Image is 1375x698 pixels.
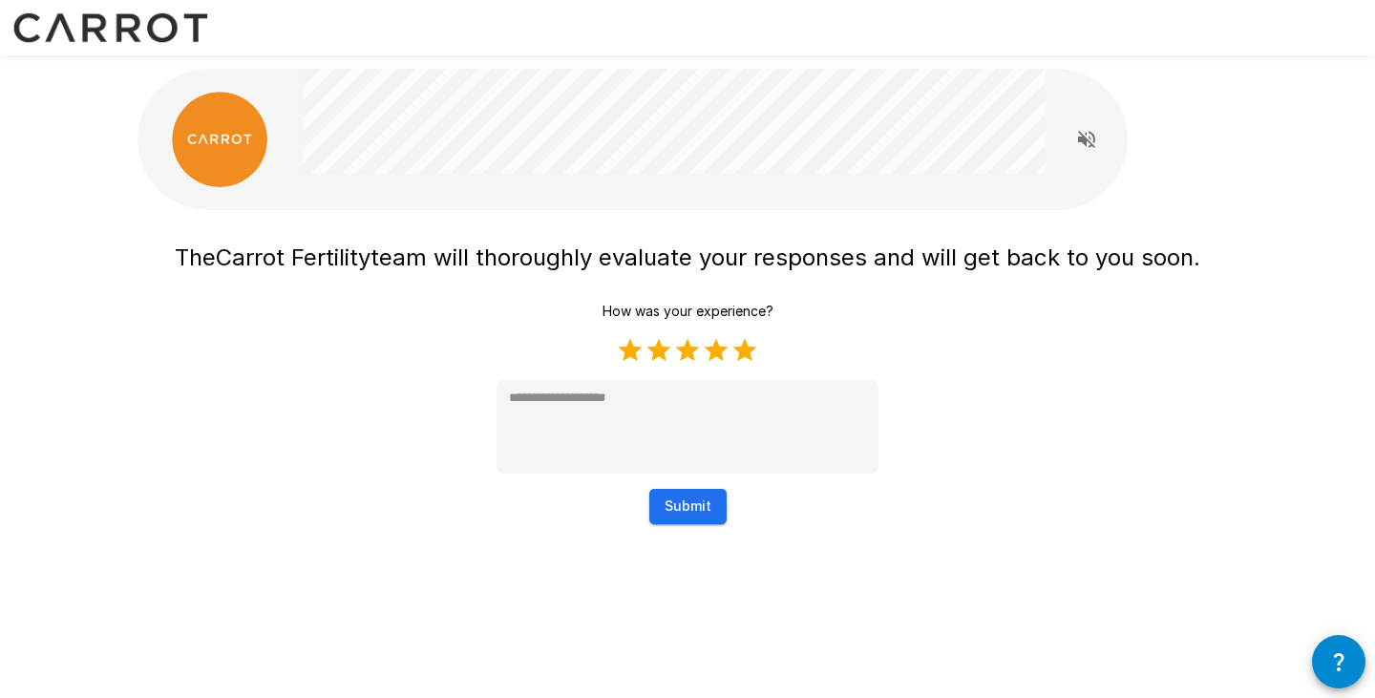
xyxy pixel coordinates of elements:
[1068,120,1106,159] button: Read questions aloud
[175,243,216,271] span: The
[603,302,773,321] p: How was your experience?
[370,243,1200,271] span: team will thoroughly evaluate your responses and will get back to you soon.
[216,243,370,271] span: Carrot Fertility
[172,92,267,187] img: carrot_logo.png
[649,489,727,524] button: Submit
